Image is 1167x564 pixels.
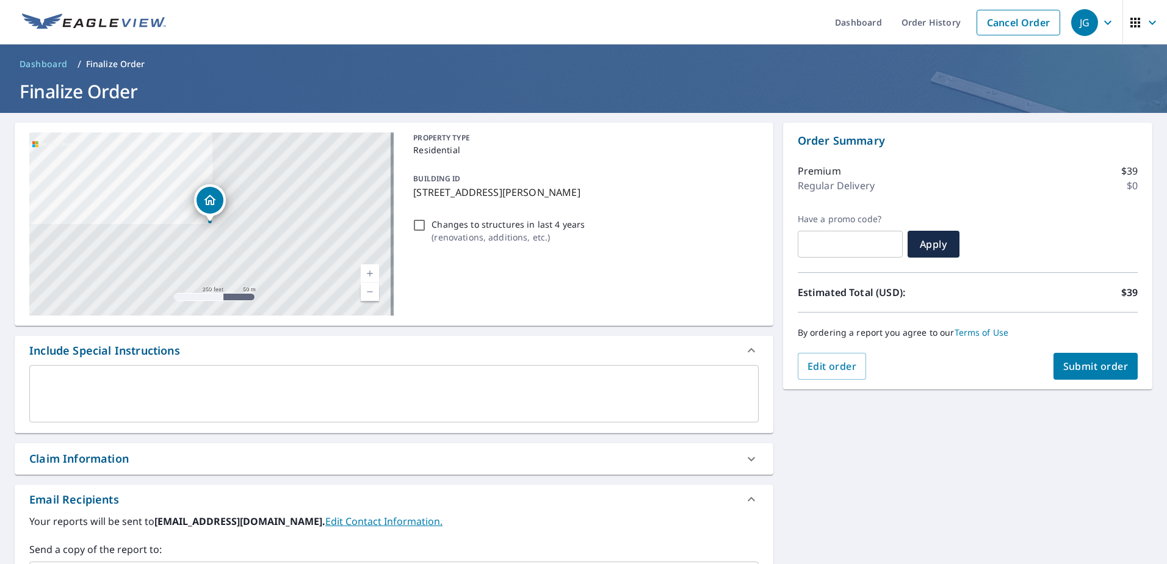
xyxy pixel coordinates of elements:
[15,54,1152,74] nav: breadcrumb
[1071,9,1098,36] div: JG
[413,132,753,143] p: PROPERTY TYPE
[1127,178,1138,193] p: $0
[798,353,867,380] button: Edit order
[22,13,166,32] img: EV Logo
[908,231,959,258] button: Apply
[798,214,903,225] label: Have a promo code?
[325,515,443,528] a: EditContactInfo
[29,450,129,467] div: Claim Information
[29,491,119,508] div: Email Recipients
[15,485,773,514] div: Email Recipients
[20,58,68,70] span: Dashboard
[798,285,968,300] p: Estimated Total (USD):
[194,184,226,222] div: Dropped pin, building 1, Residential property, 120 N Griffing Blvd Asheville, NC 28804
[413,143,753,156] p: Residential
[1121,164,1138,178] p: $39
[798,327,1138,338] p: By ordering a report you agree to our
[78,57,81,71] li: /
[413,173,460,184] p: BUILDING ID
[86,58,145,70] p: Finalize Order
[29,542,759,557] label: Send a copy of the report to:
[154,515,325,528] b: [EMAIL_ADDRESS][DOMAIN_NAME].
[1063,360,1129,373] span: Submit order
[955,327,1009,338] a: Terms of Use
[15,443,773,474] div: Claim Information
[1121,285,1138,300] p: $39
[361,283,379,301] a: Current Level 17, Zoom Out
[15,79,1152,104] h1: Finalize Order
[432,218,585,231] p: Changes to structures in last 4 years
[15,54,73,74] a: Dashboard
[15,336,773,365] div: Include Special Instructions
[798,164,841,178] p: Premium
[413,185,753,200] p: [STREET_ADDRESS][PERSON_NAME]
[1053,353,1138,380] button: Submit order
[798,132,1138,149] p: Order Summary
[917,237,950,251] span: Apply
[432,231,585,244] p: ( renovations, additions, etc. )
[29,342,180,359] div: Include Special Instructions
[361,264,379,283] a: Current Level 17, Zoom In
[798,178,875,193] p: Regular Delivery
[808,360,857,373] span: Edit order
[977,10,1060,35] a: Cancel Order
[29,514,759,529] label: Your reports will be sent to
